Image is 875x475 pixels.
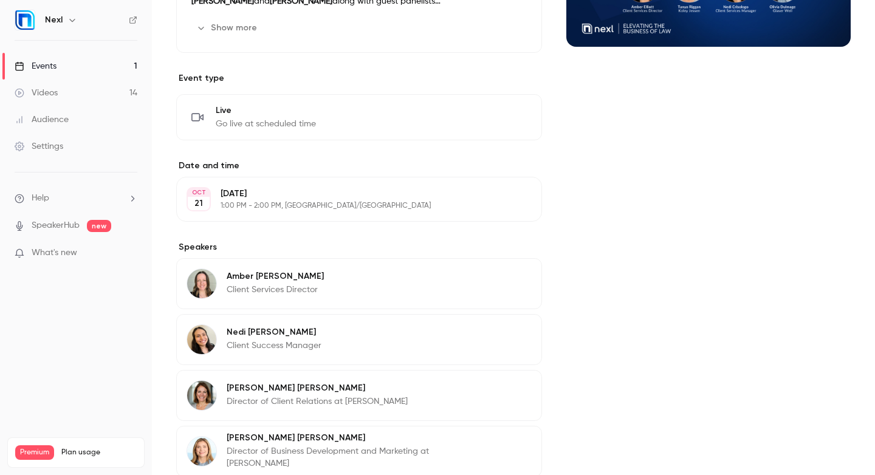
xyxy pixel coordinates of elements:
span: Premium [15,445,54,460]
p: Director of Client Relations at [PERSON_NAME] [227,395,408,408]
div: Nedi CrisologoNedi [PERSON_NAME]Client Success Manager [176,314,542,365]
img: Amber Elliott [187,269,216,298]
div: OCT [188,188,210,197]
img: Nedi Crisologo [187,325,216,354]
p: Amber [PERSON_NAME] [227,270,324,282]
span: Plan usage [61,448,137,457]
div: Settings [15,140,63,152]
p: 1:00 PM - 2:00 PM, [GEOGRAPHIC_DATA]/[GEOGRAPHIC_DATA] [221,201,478,211]
div: Videos [15,87,58,99]
h6: Nexl [45,14,63,26]
p: Event type [176,72,542,84]
span: What's new [32,247,77,259]
p: Client Services Director [227,284,324,296]
p: [PERSON_NAME] [PERSON_NAME] [227,432,463,444]
span: Go live at scheduled time [216,118,316,130]
label: Speakers [176,241,542,253]
p: 21 [194,197,203,210]
img: Tanya Riggan [187,381,216,410]
p: Client Success Manager [227,340,321,352]
div: Audience [15,114,69,126]
img: Nexl [15,10,35,30]
span: new [87,220,111,232]
div: Events [15,60,57,72]
span: Live [216,104,316,117]
img: Olivia Dulmage [187,437,216,466]
div: Amber ElliottAmber [PERSON_NAME]Client Services Director [176,258,542,309]
p: Director of Business Development and Marketing at [PERSON_NAME] [227,445,463,470]
span: Help [32,192,49,205]
div: Tanya Riggan[PERSON_NAME] [PERSON_NAME]Director of Client Relations at [PERSON_NAME] [176,370,542,421]
button: Show more [191,18,264,38]
li: help-dropdown-opener [15,192,137,205]
label: Date and time [176,160,542,172]
p: [DATE] [221,188,478,200]
p: Nedi [PERSON_NAME] [227,326,321,338]
p: [PERSON_NAME] [PERSON_NAME] [227,382,408,394]
a: SpeakerHub [32,219,80,232]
